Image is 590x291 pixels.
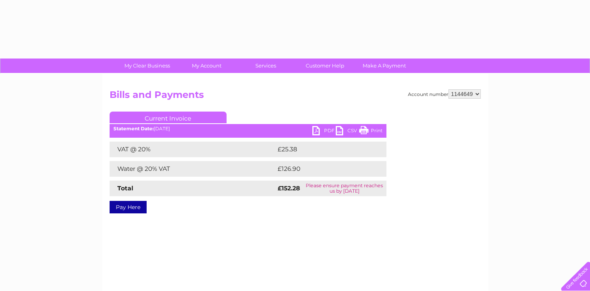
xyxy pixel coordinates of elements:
td: Please ensure payment reaches us by [DATE] [303,181,386,196]
a: Print [359,126,383,137]
a: My Clear Business [115,59,179,73]
td: £25.38 [276,142,370,157]
a: Pay Here [110,201,147,213]
b: Statement Date: [113,126,154,131]
strong: Total [117,185,133,192]
a: Services [234,59,298,73]
a: CSV [336,126,359,137]
strong: £152.28 [278,185,300,192]
td: VAT @ 20% [110,142,276,157]
a: Current Invoice [110,112,227,123]
h2: Bills and Payments [110,89,481,104]
td: £126.90 [276,161,372,177]
a: Make A Payment [352,59,416,73]
a: PDF [312,126,336,137]
a: My Account [174,59,239,73]
td: Water @ 20% VAT [110,161,276,177]
a: Customer Help [293,59,357,73]
div: Account number [408,89,481,99]
div: [DATE] [110,126,386,131]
